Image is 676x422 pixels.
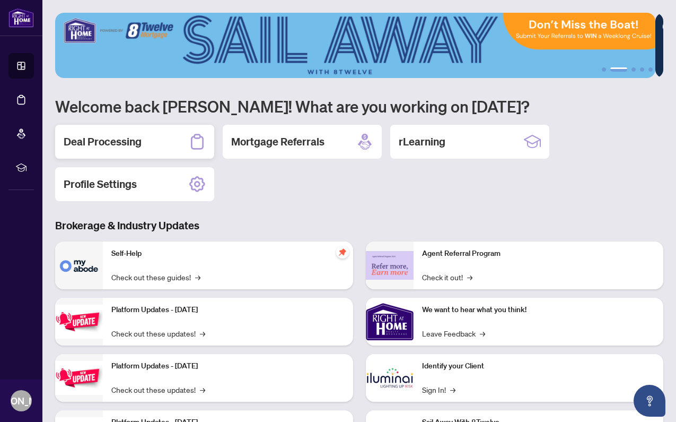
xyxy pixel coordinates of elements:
p: Self-Help [111,248,345,260]
span: → [200,328,205,339]
h2: Deal Processing [64,134,142,149]
img: logo [8,8,34,28]
button: 4 [640,67,644,72]
a: Check it out!→ [422,271,472,283]
button: Open asap [634,385,665,417]
button: 3 [631,67,636,72]
p: Platform Updates - [DATE] [111,360,345,372]
a: Check out these updates!→ [111,384,205,395]
h2: Profile Settings [64,177,137,192]
span: → [450,384,455,395]
a: Sign In!→ [422,384,455,395]
h2: rLearning [399,134,445,149]
h2: Mortgage Referrals [231,134,324,149]
img: Slide 1 [55,13,655,78]
a: Leave Feedback→ [422,328,485,339]
img: Identify your Client [366,354,414,402]
span: → [467,271,472,283]
h1: Welcome back [PERSON_NAME]! What are you working on [DATE]? [55,96,663,116]
span: → [200,384,205,395]
button: 2 [610,67,627,72]
span: → [195,271,200,283]
p: We want to hear what you think! [422,304,655,316]
img: Self-Help [55,242,103,289]
img: Platform Updates - July 21, 2025 [55,305,103,338]
a: Check out these guides!→ [111,271,200,283]
p: Agent Referral Program [422,248,655,260]
p: Identify your Client [422,360,655,372]
img: Agent Referral Program [366,251,414,280]
img: We want to hear what you think! [366,298,414,346]
button: 5 [648,67,653,72]
p: Platform Updates - [DATE] [111,304,345,316]
button: 1 [602,67,606,72]
h3: Brokerage & Industry Updates [55,218,663,233]
img: Platform Updates - July 8, 2025 [55,361,103,394]
span: pushpin [336,246,349,259]
a: Check out these updates!→ [111,328,205,339]
span: → [480,328,485,339]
